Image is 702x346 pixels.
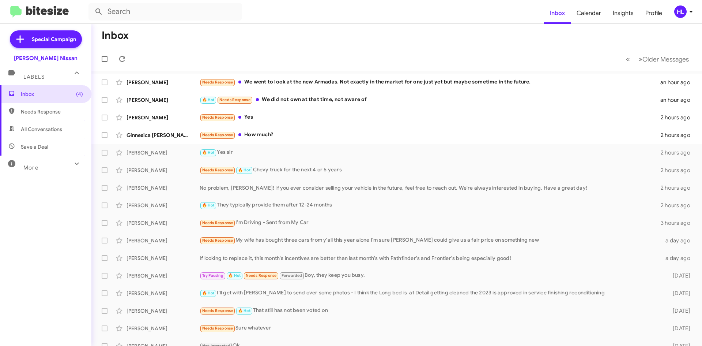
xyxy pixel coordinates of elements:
[127,149,200,156] div: [PERSON_NAME]
[127,254,200,262] div: [PERSON_NAME]
[200,219,661,227] div: I'm Driving - Sent from My Car
[200,254,661,262] div: If looking to replace it, this month's incentives are better than last month's with Pathfinder's ...
[23,164,38,171] span: More
[638,55,642,64] span: »
[639,3,668,24] a: Profile
[622,52,634,67] button: Previous
[202,150,215,155] span: 🔥 Hot
[661,167,696,174] div: 2 hours ago
[200,289,661,297] div: I'll get with [PERSON_NAME] to send over some photos - I think the Long bed is at Detail getting ...
[127,325,200,332] div: [PERSON_NAME]
[200,271,661,280] div: Boy, they keep you busy.
[10,30,82,48] a: Special Campaign
[202,97,215,102] span: 🔥 Hot
[127,167,200,174] div: [PERSON_NAME]
[661,219,696,227] div: 3 hours ago
[661,202,696,209] div: 2 hours ago
[661,237,696,244] div: a day ago
[127,202,200,209] div: [PERSON_NAME]
[634,52,693,67] button: Next
[544,3,571,24] a: Inbox
[626,55,630,64] span: «
[200,148,661,157] div: Yes sir
[607,3,639,24] a: Insights
[21,108,83,115] span: Needs Response
[202,220,233,225] span: Needs Response
[127,96,200,104] div: [PERSON_NAME]
[622,52,693,67] nav: Page navigation example
[127,237,200,244] div: [PERSON_NAME]
[280,272,304,279] span: Forwarded
[202,238,233,243] span: Needs Response
[661,307,696,315] div: [DATE]
[23,74,45,80] span: Labels
[661,131,696,139] div: 2 hours ago
[200,166,661,174] div: Chevy truck for the next 4 or 5 years
[127,184,200,191] div: [PERSON_NAME]
[32,36,76,43] span: Special Campaign
[127,79,200,86] div: [PERSON_NAME]
[661,325,696,332] div: [DATE]
[200,131,661,139] div: How much?
[219,97,250,102] span: Needs Response
[571,3,607,24] a: Calendar
[202,115,233,120] span: Needs Response
[21,90,83,98] span: Inbox
[228,273,241,278] span: 🔥 Hot
[200,236,661,245] div: My wife has bought three cars from y'all this year alone I'm sure [PERSON_NAME] could give us a f...
[202,326,233,331] span: Needs Response
[200,113,661,122] div: Yes
[674,5,687,18] div: HL
[21,143,48,150] span: Save a Deal
[668,5,694,18] button: HL
[238,168,250,172] span: 🔥 Hot
[127,114,200,121] div: [PERSON_NAME]
[202,168,233,172] span: Needs Response
[76,90,83,98] span: (4)
[202,308,233,313] span: Needs Response
[661,149,696,156] div: 2 hours ago
[200,201,661,209] div: They typically provide them after 12-24 months
[200,96,660,104] div: We did not own at that time, not aware of
[660,79,696,86] div: an hour ago
[661,254,696,262] div: a day ago
[200,324,661,332] div: Sure whatever
[102,30,129,41] h1: Inbox
[127,290,200,297] div: [PERSON_NAME]
[661,114,696,121] div: 2 hours ago
[661,184,696,191] div: 2 hours ago
[202,291,215,295] span: 🔥 Hot
[660,96,696,104] div: an hour ago
[202,80,233,85] span: Needs Response
[202,133,233,137] span: Needs Response
[642,55,689,63] span: Older Messages
[21,126,62,133] span: All Conversations
[246,273,277,278] span: Needs Response
[202,273,223,278] span: Try Pausing
[661,290,696,297] div: [DATE]
[200,306,661,315] div: That still has not been voted on
[88,3,242,21] input: Search
[14,55,78,62] div: [PERSON_NAME] Nissan
[127,272,200,279] div: [PERSON_NAME]
[200,78,660,86] div: We went to look at the new Armadas. Not exactly in the market for one just yet but maybe sometime...
[661,272,696,279] div: [DATE]
[200,184,661,191] div: No problem, [PERSON_NAME]! If you ever consider selling your vehicle in the future, feel free to ...
[238,308,250,313] span: 🔥 Hot
[127,307,200,315] div: [PERSON_NAME]
[127,219,200,227] div: [PERSON_NAME]
[202,203,215,208] span: 🔥 Hot
[127,131,200,139] div: Ginnesica [PERSON_NAME]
